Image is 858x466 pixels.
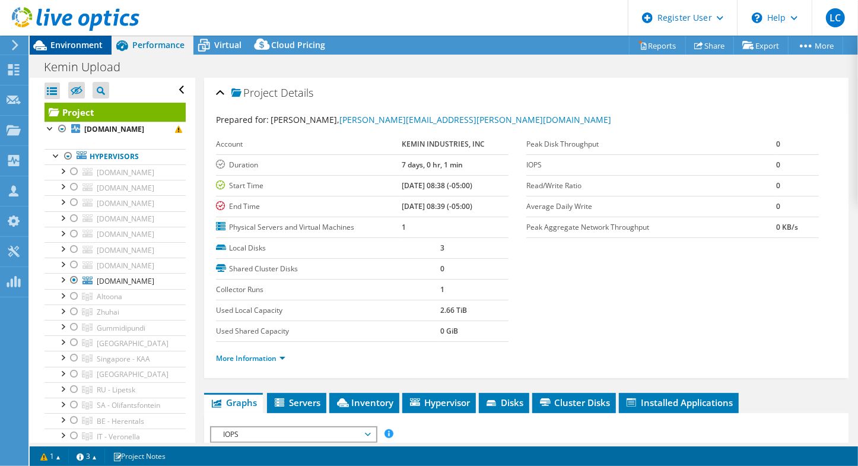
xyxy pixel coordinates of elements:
label: Used Local Capacity [216,305,440,316]
span: [GEOGRAPHIC_DATA] [97,338,169,348]
span: Singapore - KAA [97,354,150,364]
span: BE - Herentals [97,416,144,426]
span: [DOMAIN_NAME] [97,245,154,255]
a: Singapore - KAA [45,351,186,366]
label: Used Shared Capacity [216,325,440,337]
b: KEMIN INDUSTRIES, INC [402,139,485,149]
b: 0 [776,180,780,191]
span: Performance [132,39,185,50]
a: Project [45,103,186,122]
span: [DOMAIN_NAME] [97,167,154,177]
label: Average Daily Write [526,201,776,213]
label: Prepared for: [216,114,269,125]
span: Disks [485,397,523,408]
span: [DOMAIN_NAME] [97,229,154,239]
span: Inventory [335,397,393,408]
label: Start Time [216,180,402,192]
span: Gummidipundi [97,323,145,333]
b: 0 [440,264,444,274]
label: Collector Runs [216,284,440,296]
span: Details [281,85,313,100]
a: Project Notes [104,449,174,464]
a: RU - Lipetsk [45,382,186,398]
span: [DOMAIN_NAME] [97,198,154,208]
span: Cloud Pricing [271,39,325,50]
span: Environment [50,39,103,50]
span: Graphs [210,397,257,408]
span: Hypervisor [408,397,470,408]
a: IT - Veronella [45,429,186,444]
b: [DATE] 08:39 (-05:00) [402,201,472,211]
span: Servers [273,397,320,408]
a: [DOMAIN_NAME] [45,273,186,289]
b: 1 [402,222,406,232]
b: 0 GiB [440,326,458,336]
a: [DOMAIN_NAME] [45,211,186,227]
b: [DOMAIN_NAME] [84,124,144,134]
a: Chennai [45,335,186,351]
span: RU - Lipetsk [97,385,135,395]
a: Share [685,36,734,55]
label: IOPS [526,159,776,171]
b: 0 [776,160,780,170]
label: End Time [216,201,402,213]
a: SA - Olifantsfontein [45,398,186,413]
span: [DOMAIN_NAME] [97,276,154,286]
a: Altoona [45,289,186,305]
b: 2.66 TiB [440,305,467,315]
a: [DOMAIN_NAME] [45,258,186,273]
span: Zhuhai [97,307,119,317]
a: 1 [32,449,69,464]
h1: Kemin Upload [39,61,139,74]
label: Shared Cluster Disks [216,263,440,275]
b: 7 days, 0 hr, 1 min [402,160,463,170]
span: Cluster Disks [538,397,610,408]
a: Maury Campus [45,367,186,382]
a: [PERSON_NAME][EMAIL_ADDRESS][PERSON_NAME][DOMAIN_NAME] [339,114,611,125]
span: Project [231,87,278,99]
label: Account [216,138,402,150]
a: Gummidipundi [45,320,186,335]
b: 0 KB/s [776,222,798,232]
span: LC [826,8,845,27]
a: [DOMAIN_NAME] [45,195,186,211]
b: 0 [776,201,780,211]
a: BE - Herentals [45,413,186,429]
a: [DOMAIN_NAME] [45,227,186,242]
span: [DOMAIN_NAME] [97,183,154,193]
span: IOPS [217,427,370,442]
label: Peak Aggregate Network Throughput [526,221,776,233]
a: Zhuhai [45,305,186,320]
a: Export [733,36,789,55]
span: Virtual [214,39,241,50]
span: Installed Applications [625,397,733,408]
span: SA - Olifantsfontein [97,400,160,410]
a: [DOMAIN_NAME] [45,164,186,180]
label: Local Disks [216,242,440,254]
span: [GEOGRAPHIC_DATA] [97,369,169,379]
span: [DOMAIN_NAME] [97,261,154,271]
b: 3 [440,243,444,253]
b: 0 [776,139,780,149]
a: [DOMAIN_NAME] [45,180,186,195]
span: [DOMAIN_NAME] [97,214,154,224]
label: Read/Write Ratio [526,180,776,192]
label: Physical Servers and Virtual Machines [216,221,402,233]
b: 1 [440,284,444,294]
a: More Information [216,353,285,363]
a: [DOMAIN_NAME] [45,242,186,258]
span: Altoona [97,291,122,302]
b: [DATE] 08:38 (-05:00) [402,180,472,191]
label: Duration [216,159,402,171]
label: Peak Disk Throughput [526,138,776,150]
svg: \n [752,12,762,23]
a: More [788,36,843,55]
a: Hypervisors [45,149,186,164]
span: IT - Veronella [97,432,140,442]
a: [DOMAIN_NAME] [45,122,186,137]
span: [PERSON_NAME], [271,114,611,125]
a: 3 [68,449,105,464]
a: Reports [629,36,686,55]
